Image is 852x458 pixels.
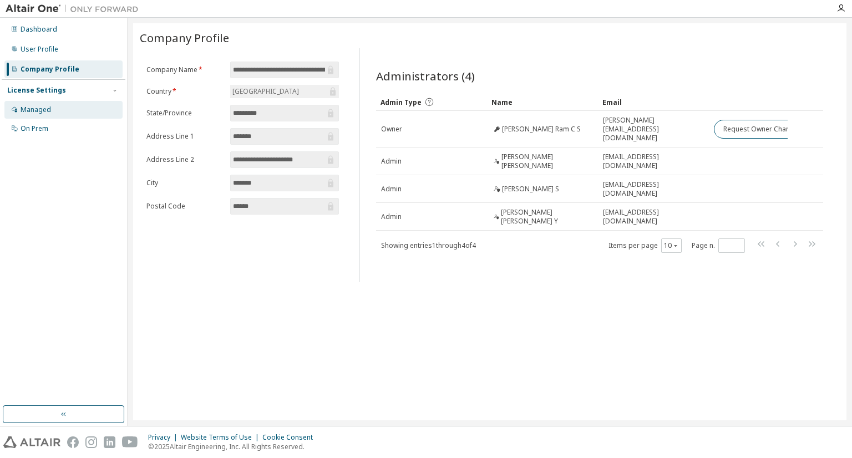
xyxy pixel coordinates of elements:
div: License Settings [7,86,66,95]
div: Company Profile [21,65,79,74]
div: User Profile [21,45,58,54]
div: [GEOGRAPHIC_DATA] [231,85,301,98]
label: State/Province [146,109,224,118]
span: [EMAIL_ADDRESS][DOMAIN_NAME] [603,208,704,226]
span: [PERSON_NAME] Ram C S [502,125,581,134]
img: Altair One [6,3,144,14]
div: Privacy [148,433,181,442]
div: On Prem [21,124,48,133]
label: Company Name [146,65,224,74]
button: Request Owner Change [714,120,808,139]
div: [GEOGRAPHIC_DATA] [230,85,339,98]
label: Country [146,87,224,96]
img: linkedin.svg [104,436,115,448]
div: Cookie Consent [262,433,319,442]
label: City [146,179,224,187]
div: Name [491,93,594,111]
label: Address Line 1 [146,132,224,141]
span: Admin Type [381,98,422,107]
img: facebook.svg [67,436,79,448]
div: Email [602,93,704,111]
span: Showing entries 1 through 4 of 4 [381,241,476,250]
span: Owner [381,125,402,134]
span: [PERSON_NAME] [PERSON_NAME] Y [501,208,593,226]
span: Administrators (4) [376,68,475,84]
label: Address Line 2 [146,155,224,164]
span: Admin [381,157,402,166]
span: [PERSON_NAME] S [502,185,559,194]
span: Page n. [692,238,745,253]
img: youtube.svg [122,436,138,448]
button: 10 [664,241,679,250]
span: [PERSON_NAME][EMAIL_ADDRESS][DOMAIN_NAME] [603,116,704,143]
img: instagram.svg [85,436,97,448]
img: altair_logo.svg [3,436,60,448]
div: Website Terms of Use [181,433,262,442]
span: [EMAIL_ADDRESS][DOMAIN_NAME] [603,152,704,170]
p: © 2025 Altair Engineering, Inc. All Rights Reserved. [148,442,319,451]
span: [EMAIL_ADDRESS][DOMAIN_NAME] [603,180,704,198]
div: Managed [21,105,51,114]
label: Postal Code [146,202,224,211]
span: [PERSON_NAME] [PERSON_NAME] [501,152,594,170]
span: Admin [381,212,402,221]
div: Dashboard [21,25,57,34]
span: Admin [381,185,402,194]
span: Company Profile [140,30,229,45]
span: Items per page [608,238,682,253]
